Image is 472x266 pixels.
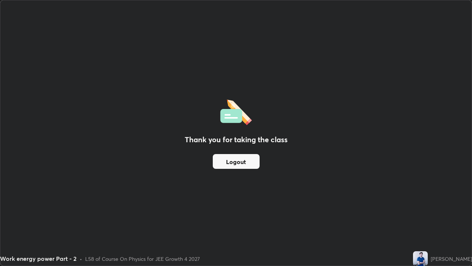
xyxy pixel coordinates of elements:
div: [PERSON_NAME] [431,255,472,263]
div: • [80,255,82,263]
img: 3 [413,251,428,266]
h2: Thank you for taking the class [185,134,288,145]
img: offlineFeedback.1438e8b3.svg [220,97,252,125]
div: L58 of Course On Physics for JEE Growth 4 2027 [85,255,200,263]
button: Logout [213,154,260,169]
